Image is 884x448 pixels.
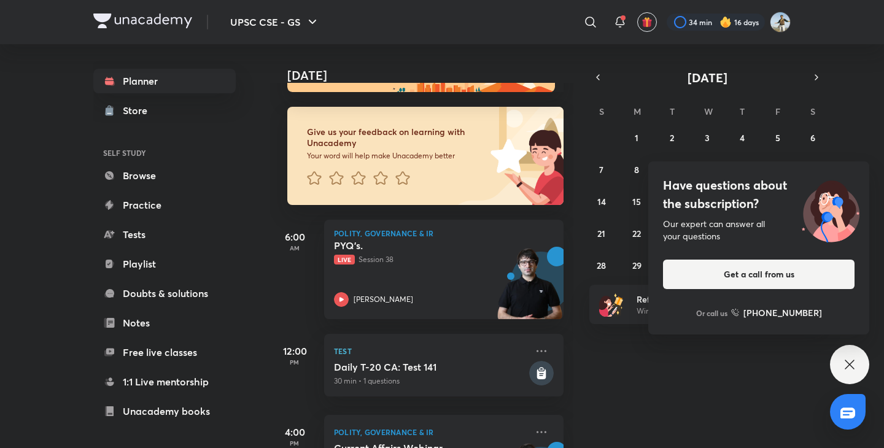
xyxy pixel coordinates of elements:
[697,128,717,147] button: September 3, 2025
[632,196,641,207] abbr: September 15, 2025
[93,369,236,394] a: 1:1 Live mentorship
[599,292,624,317] img: referral
[637,12,657,32] button: avatar
[270,425,319,439] h5: 4:00
[627,160,646,179] button: September 8, 2025
[803,128,823,147] button: September 6, 2025
[627,255,646,275] button: September 29, 2025
[93,193,236,217] a: Practice
[592,160,611,179] button: September 7, 2025
[334,239,487,252] h5: PYQ’s.
[449,107,564,205] img: feedback_image
[634,164,639,176] abbr: September 8, 2025
[637,306,788,317] p: Win a laptop, vouchers & more
[599,106,604,117] abbr: Sunday
[768,128,788,147] button: September 5, 2025
[642,17,653,28] img: avatar
[607,69,808,86] button: [DATE]
[123,103,155,118] div: Store
[93,281,236,306] a: Doubts & solutions
[270,358,319,366] p: PM
[743,306,822,319] h6: [PHONE_NUMBER]
[496,247,564,331] img: unacademy
[93,142,236,163] h6: SELF STUDY
[670,106,675,117] abbr: Tuesday
[662,128,682,147] button: September 2, 2025
[688,69,727,86] span: [DATE]
[93,311,236,335] a: Notes
[770,12,791,33] img: Srikanth Rathod
[731,306,822,319] a: [PHONE_NUMBER]
[270,244,319,252] p: AM
[93,14,192,31] a: Company Logo
[704,106,713,117] abbr: Wednesday
[775,132,780,144] abbr: September 5, 2025
[334,425,527,439] p: Polity, Governance & IR
[803,160,823,179] button: September 13, 2025
[93,252,236,276] a: Playlist
[632,228,641,239] abbr: September 22, 2025
[334,255,355,265] span: Live
[223,10,327,34] button: UPSC CSE - GS
[307,126,486,149] h6: Give us your feedback on learning with Unacademy
[732,128,752,147] button: September 4, 2025
[93,399,236,423] a: Unacademy books
[334,376,527,387] p: 30 min • 1 questions
[592,223,611,243] button: September 21, 2025
[637,293,788,306] h6: Refer friends
[732,160,752,179] button: September 11, 2025
[597,196,606,207] abbr: September 14, 2025
[287,68,576,83] h4: [DATE]
[334,361,527,373] h5: Daily T-20 CA: Test 141
[663,176,855,213] h4: Have questions about the subscription?
[334,344,527,358] p: Test
[599,164,603,176] abbr: September 7, 2025
[270,344,319,358] h5: 12:00
[670,132,674,144] abbr: September 2, 2025
[93,340,236,365] a: Free live classes
[597,260,606,271] abbr: September 28, 2025
[592,255,611,275] button: September 28, 2025
[792,176,869,242] img: ttu_illustration_new.svg
[597,228,605,239] abbr: September 21, 2025
[663,260,855,289] button: Get a call from us
[696,307,727,319] p: Or call us
[592,191,611,211] button: September 14, 2025
[662,160,682,179] button: September 9, 2025
[627,128,646,147] button: September 1, 2025
[775,106,780,117] abbr: Friday
[810,106,815,117] abbr: Saturday
[663,218,855,242] div: Our expert can answer all your questions
[93,69,236,93] a: Planner
[810,132,815,144] abbr: September 6, 2025
[93,98,236,123] a: Store
[632,260,642,271] abbr: September 29, 2025
[270,439,319,447] p: PM
[354,294,413,305] p: [PERSON_NAME]
[635,132,638,144] abbr: September 1, 2025
[634,106,641,117] abbr: Monday
[627,191,646,211] button: September 15, 2025
[334,230,554,237] p: Polity, Governance & IR
[627,223,646,243] button: September 22, 2025
[697,160,717,179] button: September 10, 2025
[740,132,745,144] abbr: September 4, 2025
[719,16,732,28] img: streak
[93,14,192,28] img: Company Logo
[93,163,236,188] a: Browse
[270,230,319,244] h5: 6:00
[768,160,788,179] button: September 12, 2025
[307,151,486,161] p: Your word will help make Unacademy better
[705,132,710,144] abbr: September 3, 2025
[740,106,745,117] abbr: Thursday
[93,222,236,247] a: Tests
[334,254,527,265] p: Session 38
